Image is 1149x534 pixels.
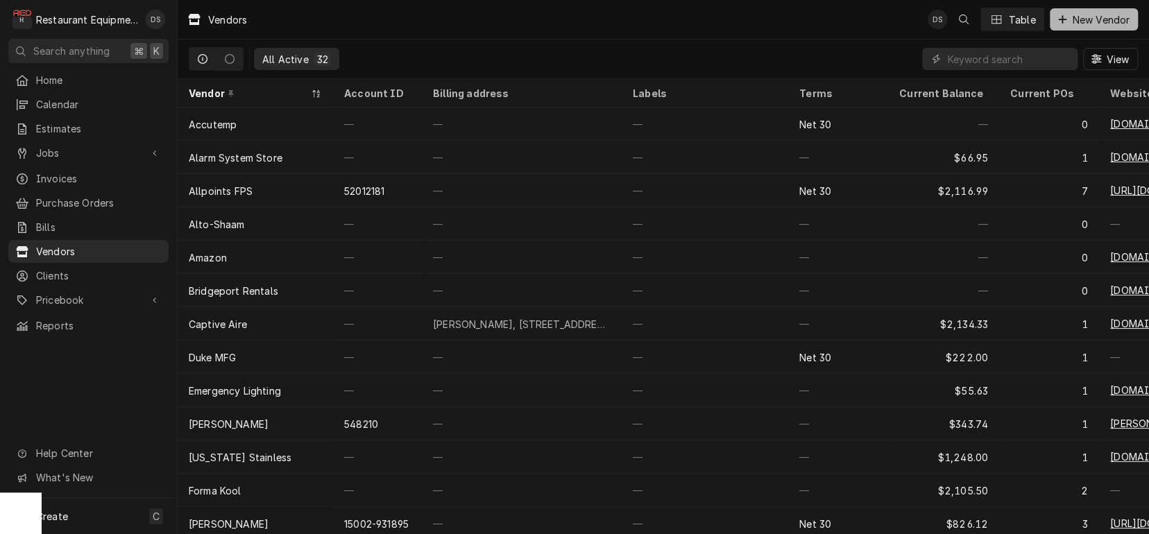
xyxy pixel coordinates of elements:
[422,440,622,474] div: —
[8,167,169,190] a: Invoices
[622,241,788,274] div: —
[888,141,999,174] div: $66.95
[788,474,888,507] div: —
[36,244,162,259] span: Vendors
[888,274,999,307] div: —
[799,117,831,132] div: Net 30
[146,10,165,29] div: DS
[899,86,985,101] div: Current Balance
[888,107,999,141] div: —
[189,117,237,132] div: Accutemp
[189,150,282,165] div: Alarm System Store
[928,10,947,29] div: Derek Stewart's Avatar
[8,288,169,311] a: Go to Pricebook
[8,117,169,140] a: Estimates
[8,240,169,263] a: Vendors
[622,474,788,507] div: —
[12,10,32,29] div: R
[422,141,622,174] div: —
[422,407,622,440] div: —
[788,207,888,241] div: —
[8,69,169,92] a: Home
[622,174,788,207] div: —
[999,207,1099,241] div: 0
[999,241,1099,274] div: 0
[12,10,32,29] div: Restaurant Equipment Diagnostics's Avatar
[999,407,1099,440] div: 1
[1083,48,1138,70] button: View
[8,191,169,214] a: Purchase Orders
[333,141,422,174] div: —
[788,307,888,341] div: —
[888,307,999,341] div: $2,134.33
[888,207,999,241] div: —
[888,407,999,440] div: $343.74
[36,146,141,160] span: Jobs
[1050,8,1138,31] button: New Vendor
[333,241,422,274] div: —
[999,474,1099,507] div: 2
[333,307,422,341] div: —
[36,318,162,333] span: Reports
[8,264,169,287] a: Clients
[433,317,611,331] div: [PERSON_NAME], [STREET_ADDRESS][PERSON_NAME]
[8,141,169,164] a: Go to Jobs
[189,384,281,398] div: Emergency Lighting
[888,474,999,507] div: $2,105.50
[189,317,247,331] div: Captive Aire
[153,509,160,524] span: C
[799,184,831,198] div: Net 30
[422,174,622,207] div: —
[8,466,169,489] a: Go to What's New
[788,374,888,407] div: —
[422,341,622,374] div: —
[1010,86,1085,101] div: Current POs
[1103,52,1132,67] span: View
[36,293,141,307] span: Pricebook
[999,274,1099,307] div: 0
[333,107,422,141] div: —
[333,207,422,241] div: —
[8,216,169,239] a: Bills
[622,274,788,307] div: —
[622,207,788,241] div: —
[947,48,1071,70] input: Keyword search
[344,417,378,431] div: 548210
[344,184,384,198] div: 52012181
[333,341,422,374] div: —
[953,8,975,31] button: Open search
[36,268,162,283] span: Clients
[888,174,999,207] div: $2,116.99
[422,107,622,141] div: —
[999,107,1099,141] div: 0
[8,442,169,465] a: Go to Help Center
[189,86,308,101] div: Vendor
[422,274,622,307] div: —
[344,86,408,101] div: Account ID
[422,374,622,407] div: —
[189,217,245,232] div: Alto-Shaam
[622,107,788,141] div: —
[33,44,110,58] span: Search anything
[189,483,241,498] div: Forma Kool
[262,52,309,67] div: All Active
[888,241,999,274] div: —
[36,196,162,210] span: Purchase Orders
[333,440,422,474] div: —
[189,517,269,531] div: [PERSON_NAME]
[622,141,788,174] div: —
[344,517,409,531] div: 15002-931895
[333,474,422,507] div: —
[189,250,227,265] div: Amazon
[928,10,947,29] div: DS
[189,450,291,465] div: [US_STATE] Stainless
[888,440,999,474] div: $1,248.00
[888,374,999,407] div: $55.63
[333,274,422,307] div: —
[622,374,788,407] div: —
[422,207,622,241] div: —
[1009,12,1036,27] div: Table
[999,374,1099,407] div: 1
[8,93,169,116] a: Calendar
[999,307,1099,341] div: 1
